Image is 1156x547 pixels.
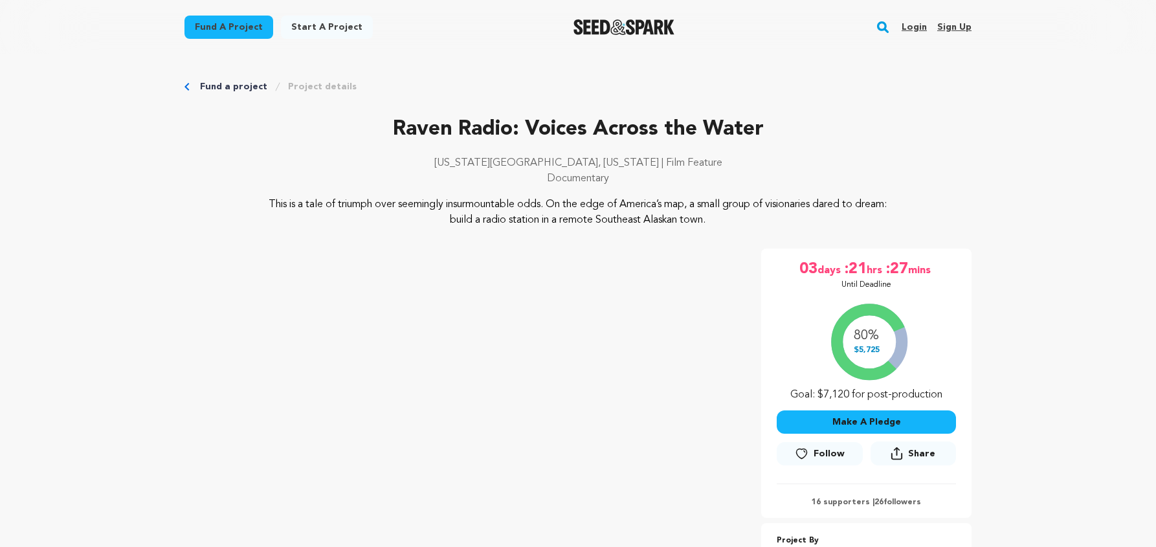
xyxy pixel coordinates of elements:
[908,447,935,460] span: Share
[184,114,972,145] p: Raven Radio: Voices Across the Water
[874,498,884,506] span: 26
[937,17,972,38] a: Sign up
[288,80,357,93] a: Project details
[200,80,267,93] a: Fund a project
[867,259,885,280] span: hrs
[184,171,972,186] p: Documentary
[777,442,862,465] a: Follow
[184,155,972,171] p: [US_STATE][GEOGRAPHIC_DATA], [US_STATE] | Film Feature
[843,259,867,280] span: :21
[814,447,845,460] span: Follow
[184,16,273,39] a: Fund a project
[871,441,956,465] button: Share
[841,280,891,290] p: Until Deadline
[908,259,933,280] span: mins
[871,441,956,471] span: Share
[777,497,956,508] p: 16 supporters | followers
[281,16,373,39] a: Start a project
[817,259,843,280] span: days
[263,197,893,228] p: This is a tale of triumph over seemingly insurmountable odds. On the edge of America’s map, a sma...
[573,19,675,35] a: Seed&Spark Homepage
[902,17,927,38] a: Login
[799,259,817,280] span: 03
[777,410,956,434] button: Make A Pledge
[573,19,675,35] img: Seed&Spark Logo Dark Mode
[885,259,908,280] span: :27
[184,80,972,93] div: Breadcrumb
